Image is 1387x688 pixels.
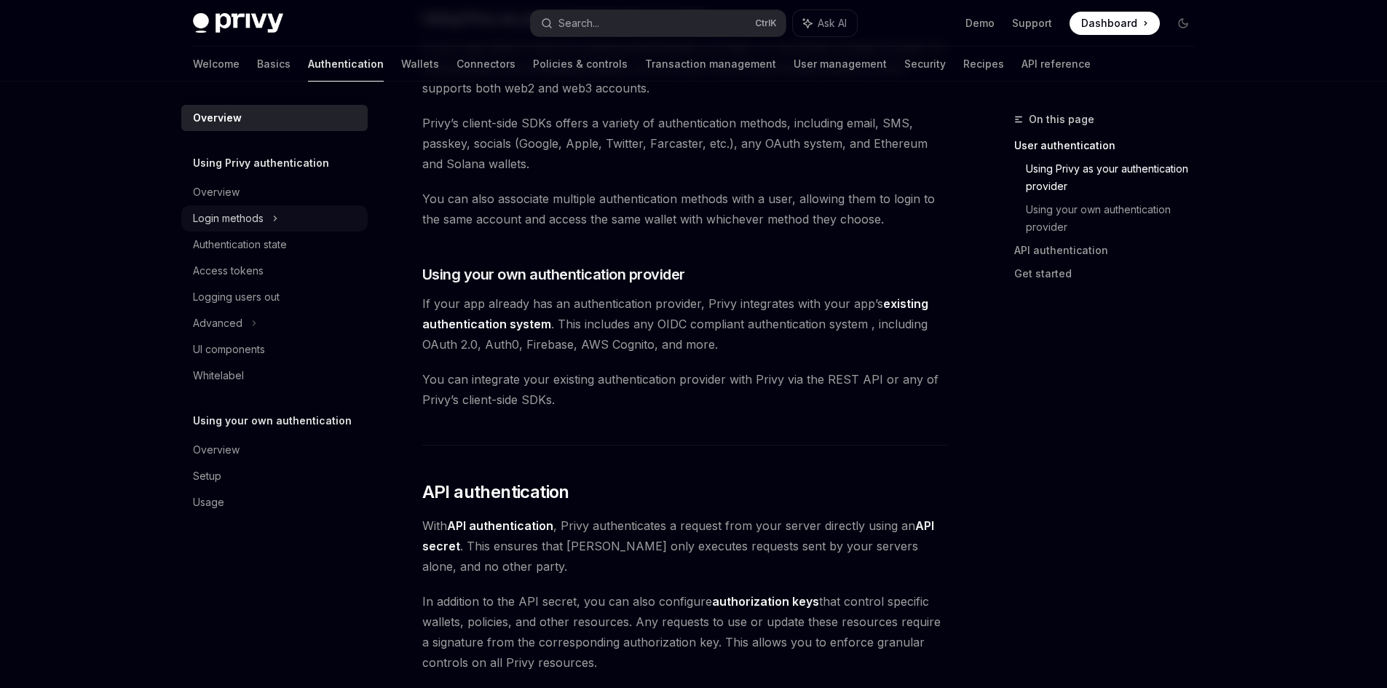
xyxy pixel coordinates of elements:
a: Logging users out [181,284,368,310]
img: dark logo [193,13,283,33]
a: API authentication [1014,239,1206,262]
a: Overview [181,105,368,131]
a: Demo [965,16,995,31]
a: Security [904,47,946,82]
a: Overview [181,179,368,205]
span: API authentication [422,481,569,504]
a: API reference [1022,47,1091,82]
a: Support [1012,16,1052,31]
div: Usage [193,494,224,511]
a: Whitelabel [181,363,368,389]
div: Whitelabel [193,367,244,384]
div: Search... [558,15,599,32]
a: Using Privy as your authentication provider [1026,157,1206,198]
h5: Using your own authentication [193,412,352,430]
span: If your app already has an authentication provider, Privy integrates with your app’s . This inclu... [422,293,947,355]
a: Authentication [308,47,384,82]
span: Using your own authentication provider [422,264,685,285]
a: Usage [181,489,368,515]
span: On this page [1029,111,1094,128]
strong: authorization keys [712,594,819,609]
span: Privy’s client-side SDKs offers a variety of authentication methods, including email, SMS, passke... [422,113,947,174]
span: With , Privy authenticates a request from your server directly using an . This ensures that [PERS... [422,515,947,577]
a: Connectors [457,47,515,82]
div: Login methods [193,210,264,227]
a: Access tokens [181,258,368,284]
a: Overview [181,437,368,463]
a: Get started [1014,262,1206,285]
span: You can integrate your existing authentication provider with Privy via the REST API or any of Pri... [422,369,947,410]
div: Setup [193,467,221,485]
button: Ask AI [793,10,857,36]
div: UI components [193,341,265,358]
a: User authentication [1014,134,1206,157]
div: Logging users out [193,288,280,306]
button: Toggle dark mode [1171,12,1195,35]
a: Wallets [401,47,439,82]
a: Recipes [963,47,1004,82]
div: Overview [193,183,240,201]
a: Transaction management [645,47,776,82]
span: In addition to the API secret, you can also configure that control specific wallets, policies, an... [422,591,947,673]
span: Dashboard [1081,16,1137,31]
span: Ask AI [818,16,847,31]
a: Dashboard [1070,12,1160,35]
span: You can also associate multiple authentication methods with a user, allowing them to login to the... [422,189,947,229]
strong: API authentication [447,518,553,533]
a: UI components [181,336,368,363]
div: Authentication state [193,236,287,253]
div: Overview [193,441,240,459]
button: Search...CtrlK [531,10,786,36]
span: Ctrl K [755,17,777,29]
a: Setup [181,463,368,489]
h5: Using Privy authentication [193,154,329,172]
div: Advanced [193,315,242,332]
a: Welcome [193,47,240,82]
a: Policies & controls [533,47,628,82]
a: Using your own authentication provider [1026,198,1206,239]
a: Basics [257,47,291,82]
div: Overview [193,109,242,127]
a: Authentication state [181,232,368,258]
div: Access tokens [193,262,264,280]
a: User management [794,47,887,82]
